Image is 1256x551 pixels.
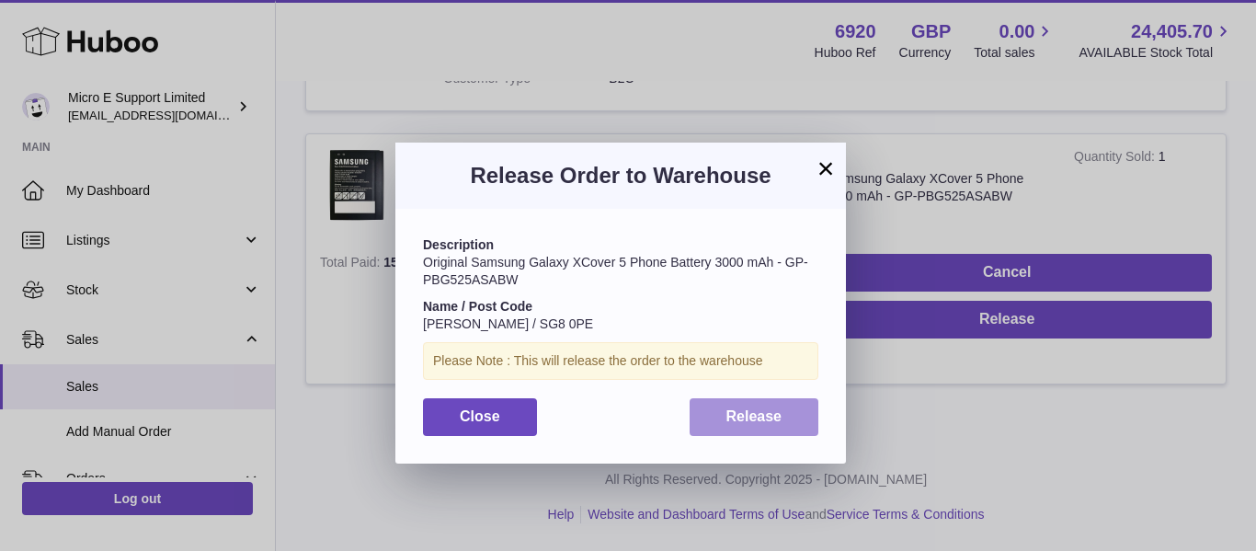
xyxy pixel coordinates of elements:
span: Original Samsung Galaxy XCover 5 Phone Battery 3000 mAh - GP-PBG525ASABW [423,255,808,287]
span: Release [726,408,782,424]
button: × [815,157,837,179]
span: [PERSON_NAME] / SG8 0PE [423,316,593,331]
button: Release [690,398,819,436]
h3: Release Order to Warehouse [423,161,818,190]
div: Please Note : This will release the order to the warehouse [423,342,818,380]
span: Close [460,408,500,424]
strong: Name / Post Code [423,299,532,314]
button: Close [423,398,537,436]
strong: Description [423,237,494,252]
